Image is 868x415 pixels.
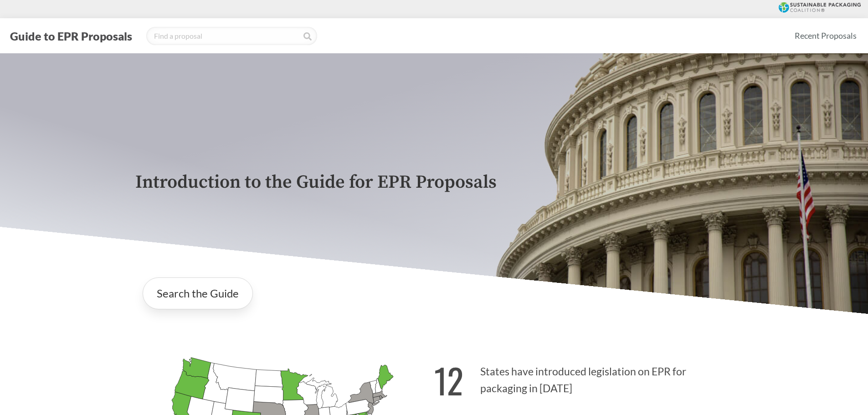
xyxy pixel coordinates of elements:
[143,277,253,309] a: Search the Guide
[791,26,861,46] a: Recent Proposals
[434,349,733,405] p: States have introduced legislation on EPR for packaging in [DATE]
[135,172,733,193] p: Introduction to the Guide for EPR Proposals
[7,29,135,43] button: Guide to EPR Proposals
[146,27,317,45] input: Find a proposal
[434,355,463,405] strong: 12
